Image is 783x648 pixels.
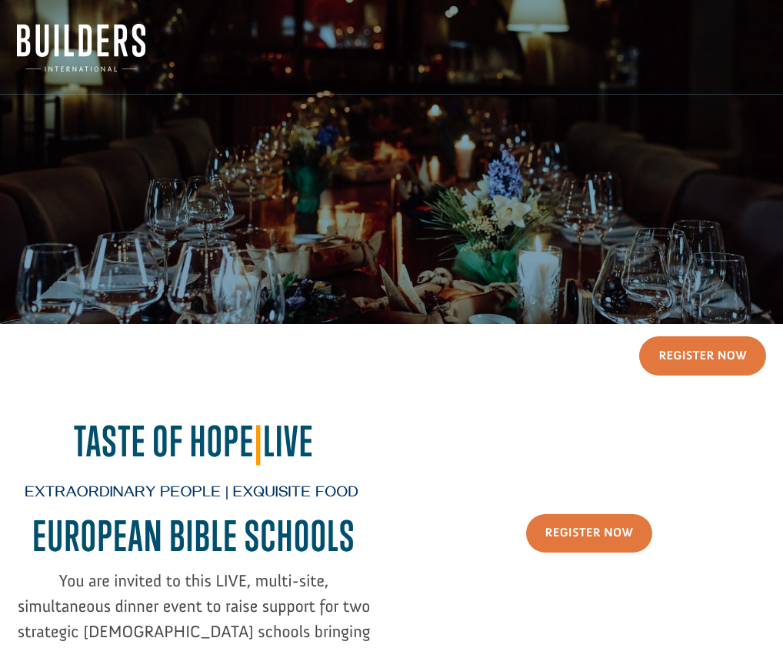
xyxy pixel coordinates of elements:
h2: EUROPEAN BIBLE SCHOOL [17,512,371,568]
h2: Taste of Hope Live [17,417,371,473]
span: S [339,511,355,560]
a: Register Now [639,336,766,376]
a: Register Now [526,514,653,553]
span: | [255,416,263,466]
span: Extraordinary People | Exquisite Food [25,485,358,504]
img: Builders International [17,24,145,72]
